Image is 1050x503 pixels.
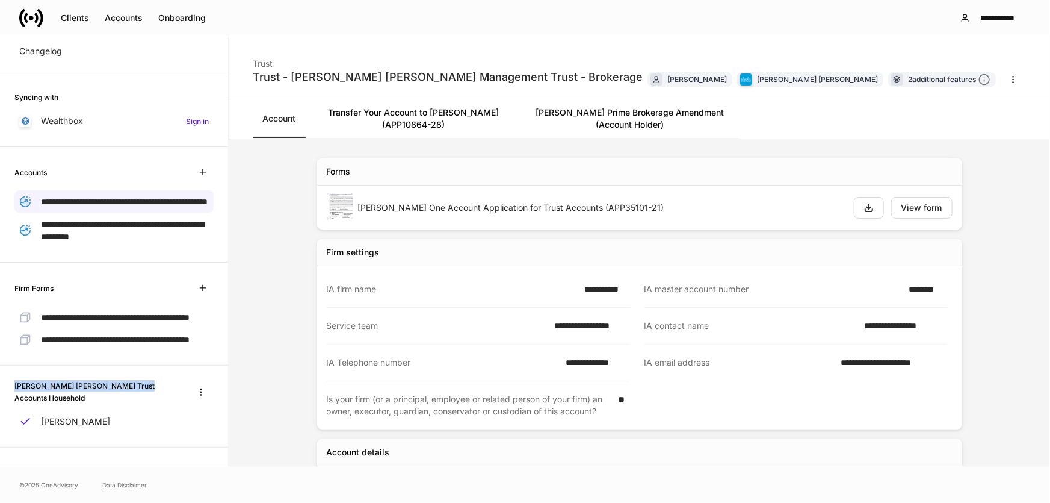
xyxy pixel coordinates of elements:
div: IA contact name [644,320,857,332]
h6: Syncing with [14,92,58,103]
a: [PERSON_NAME] [14,411,214,433]
div: Trust [253,51,643,70]
div: Clients [61,14,89,22]
a: Transfer Your Account to [PERSON_NAME] (APP10864-28) [305,99,522,138]
img: charles-schwab-BFYFdbvS.png [740,73,752,86]
div: [PERSON_NAME] [667,73,727,85]
h6: Sign in [186,116,209,127]
div: Trust - [PERSON_NAME] [PERSON_NAME] Management Trust - Brokerage [253,70,643,84]
button: View form [891,197,953,219]
div: [PERSON_NAME] One Account Application for Trust Accounts (APP35101-21) [358,202,844,214]
button: Accounts [97,8,150,28]
h6: Firm Forms [14,283,54,294]
p: [PERSON_NAME] [41,416,110,428]
div: Is your firm (or a principal, employee or related person of your firm) an owner, executor, guardi... [327,393,611,417]
a: WealthboxSign in [14,110,214,132]
div: View form [901,204,942,212]
div: IA email address [644,357,834,369]
button: Onboarding [150,8,214,28]
h6: [PERSON_NAME] [PERSON_NAME] Trust Accounts Household [14,380,179,403]
div: Account details [327,446,390,458]
a: Changelog [14,40,214,62]
div: Accounts [105,14,143,22]
div: 2 additional features [908,73,990,86]
div: IA master account number [644,283,902,295]
p: Wealthbox [41,115,83,127]
div: IA firm name [327,283,578,295]
div: Onboarding [158,14,206,22]
a: Data Disclaimer [102,480,147,490]
span: © 2025 OneAdvisory [19,480,78,490]
div: Firm settings [327,246,380,258]
div: IA Telephone number [327,357,559,369]
div: Service team [327,320,548,332]
a: Account [253,99,305,138]
button: Clients [53,8,97,28]
a: [PERSON_NAME] Prime Brokerage Amendment (Account Holder) [522,99,738,138]
h6: Accounts [14,167,47,178]
p: Changelog [19,45,62,57]
div: Forms [327,166,351,178]
div: [PERSON_NAME] [PERSON_NAME] [757,73,878,85]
